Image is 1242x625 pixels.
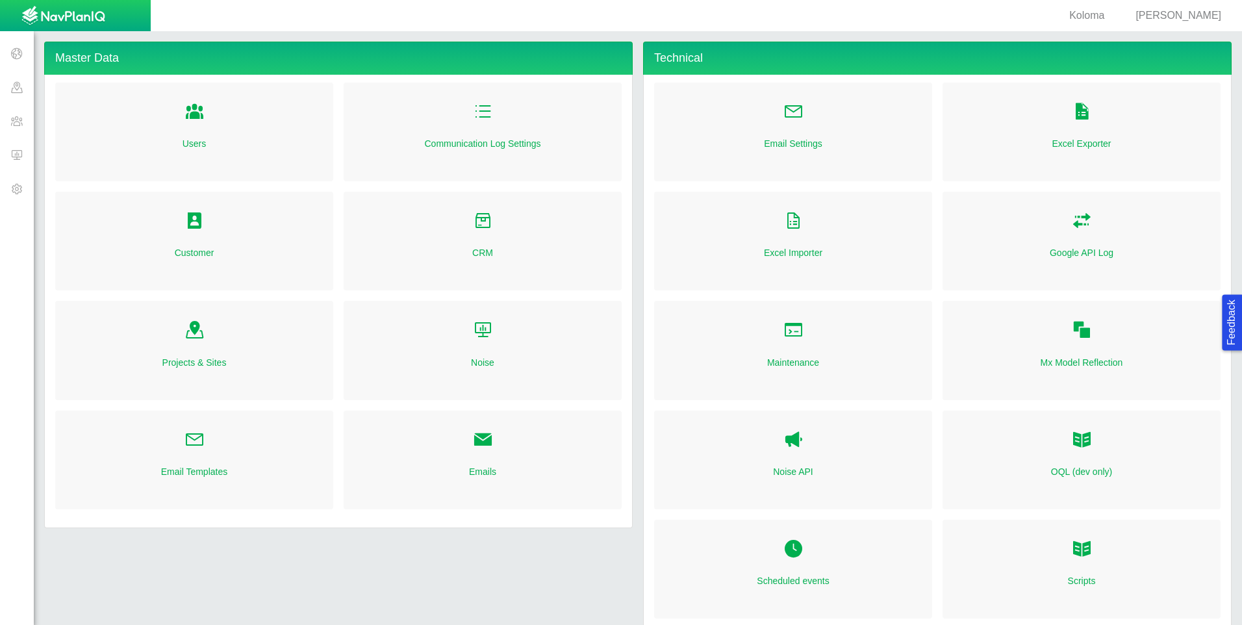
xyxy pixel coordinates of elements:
div: Folder Open Icon Emails [344,411,622,509]
h4: Master Data [44,42,633,75]
a: Folder Open Icon [783,98,804,127]
a: Folder Open Icon [1072,316,1092,345]
div: Folder Open Icon Projects & Sites [55,301,333,400]
a: Folder Open Icon [783,207,804,236]
a: Customer [175,246,214,259]
a: Folder Open Icon [783,316,804,345]
a: Emails [469,465,496,478]
div: Folder Open Icon Email Templates [55,411,333,509]
a: Google API Log [1050,246,1113,259]
a: Communication Log Settings [425,137,541,150]
a: Email Settings [764,137,822,150]
a: Email Templates [161,465,227,478]
a: Folder Open Icon [473,426,493,455]
a: CRM [472,246,493,259]
a: Scripts [1068,574,1096,587]
a: Folder Open Icon [1072,535,1092,564]
a: Noise API [783,426,804,455]
div: [PERSON_NAME] [1120,8,1226,23]
a: Noise API [773,465,813,478]
a: Maintenance [767,356,819,369]
a: OQL [1072,426,1092,455]
a: Projects & Sites [162,356,227,369]
a: Folder Open Icon [473,98,493,127]
a: Folder Open Icon [184,426,205,455]
a: Excel Importer [764,246,822,259]
div: Folder Open Icon Customer [55,192,333,290]
a: Folder Open Icon [1072,207,1092,236]
div: Folder Open Icon Scripts [943,520,1221,619]
div: Folder Open Icon Communication Log Settings [344,83,622,181]
a: Mx Model Reflection [1041,356,1123,369]
span: Koloma [1069,10,1104,21]
div: Folder Open Icon Google API Log [943,192,1221,290]
a: Folder Open Icon [473,207,493,236]
a: OQL (dev only) [1051,465,1112,478]
a: Folder Open Icon [1072,98,1092,127]
img: UrbanGroupSolutionsTheme$USG_Images$logo.png [21,6,105,27]
a: Noise [471,356,494,369]
div: Folder Open Icon Excel Exporter [943,83,1221,181]
div: Folder Open Icon Mx Model Reflection [943,301,1221,400]
div: OQL OQL (dev only) [943,411,1221,509]
h4: Technical [643,42,1232,75]
a: Excel Exporter [1052,137,1111,150]
a: Folder Open Icon [184,207,205,236]
a: Folder Open Icon [184,316,205,345]
div: Folder Open Icon Users [55,83,333,181]
div: Folder Open Icon Maintenance [654,301,932,400]
button: Feedback [1222,294,1242,350]
div: Folder Open Icon Scheduled events [654,520,932,619]
a: Users [183,137,207,150]
div: Noise API Noise API [654,411,932,509]
a: Folder Open Icon [473,316,493,345]
a: Folder Open Icon [783,535,804,564]
div: Folder Open Icon Email Settings [654,83,932,181]
a: Folder Open Icon [184,98,205,127]
div: Folder Open Icon Noise [344,301,622,400]
div: Folder Open Icon Excel Importer [654,192,932,290]
a: Scheduled events [757,574,829,587]
span: [PERSON_NAME] [1135,10,1221,21]
div: Folder Open Icon CRM [344,192,622,290]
